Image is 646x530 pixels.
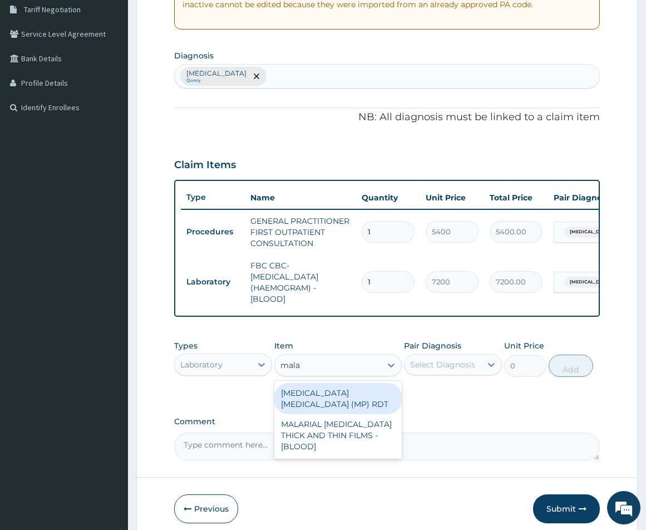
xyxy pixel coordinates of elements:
label: Pair Diagnosis [404,340,461,351]
label: Comment [174,417,599,426]
td: Procedures [181,222,245,242]
div: [MEDICAL_DATA] [MEDICAL_DATA] (MP) RDT [274,383,402,414]
th: Type [181,187,245,208]
span: [MEDICAL_DATA] [564,277,617,288]
p: NB: All diagnosis must be linked to a claim item [174,110,599,125]
span: [MEDICAL_DATA] [564,227,617,238]
div: Chat with us now [58,62,187,77]
th: Quantity [356,187,420,209]
span: Tariff Negotiation [24,4,81,14]
th: Unit Price [420,187,484,209]
th: Name [245,187,356,209]
td: Laboratory [181,272,245,292]
label: Diagnosis [174,50,214,61]
td: GENERAL PRACTITIONER FIRST OUTPATIENT CONSULTATION [245,210,356,254]
span: remove selection option [252,71,262,81]
div: MALARIAL [MEDICAL_DATA] THICK AND THIN FILMS - [BLOOD] [274,414,402,457]
button: Add [549,355,593,377]
div: Select Diagnosis [410,359,475,370]
button: Previous [174,494,238,523]
div: Laboratory [180,359,223,370]
small: Query [186,78,246,84]
label: Item [274,340,293,351]
textarea: Type your message and hit 'Enter' [6,304,212,343]
span: We're online! [65,140,154,253]
label: Types [174,341,198,351]
p: [MEDICAL_DATA] [186,69,246,78]
div: Minimize live chat window [183,6,209,32]
th: Total Price [484,187,548,209]
button: Submit [533,494,600,523]
td: FBC CBC-[MEDICAL_DATA] (HAEMOGRAM) - [BLOOD] [245,254,356,310]
label: Unit Price [504,340,544,351]
img: d_794563401_company_1708531726252_794563401 [21,56,45,84]
h3: Claim Items [174,159,236,171]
